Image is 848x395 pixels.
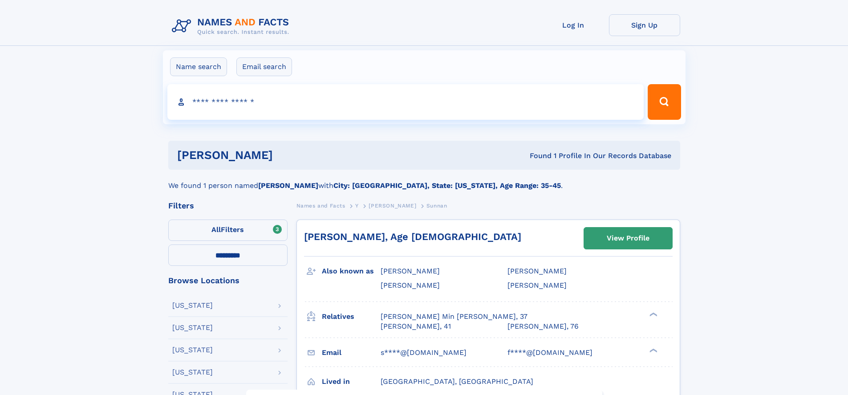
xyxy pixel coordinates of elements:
[296,200,345,211] a: Names and Facts
[333,181,561,190] b: City: [GEOGRAPHIC_DATA], State: [US_STATE], Age Range: 35-45
[507,322,579,331] a: [PERSON_NAME], 76
[172,302,213,309] div: [US_STATE]
[647,311,658,317] div: ❯
[170,57,227,76] label: Name search
[172,346,213,354] div: [US_STATE]
[507,281,567,289] span: [PERSON_NAME]
[647,347,658,353] div: ❯
[322,309,381,324] h3: Relatives
[607,228,649,248] div: View Profile
[168,202,288,210] div: Filters
[172,324,213,331] div: [US_STATE]
[258,181,318,190] b: [PERSON_NAME]
[381,267,440,275] span: [PERSON_NAME]
[381,322,451,331] a: [PERSON_NAME], 41
[167,84,644,120] input: search input
[322,374,381,389] h3: Lived in
[236,57,292,76] label: Email search
[172,369,213,376] div: [US_STATE]
[322,345,381,360] h3: Email
[538,14,609,36] a: Log In
[584,228,672,249] a: View Profile
[648,84,681,120] button: Search Button
[355,203,359,209] span: Y
[426,203,447,209] span: Sunnan
[211,225,221,234] span: All
[381,312,527,322] a: [PERSON_NAME] Min [PERSON_NAME], 37
[304,231,521,242] a: [PERSON_NAME], Age [DEMOGRAPHIC_DATA]
[369,200,416,211] a: [PERSON_NAME]
[168,14,296,38] img: Logo Names and Facts
[401,151,671,161] div: Found 1 Profile In Our Records Database
[609,14,680,36] a: Sign Up
[381,281,440,289] span: [PERSON_NAME]
[177,150,402,161] h1: [PERSON_NAME]
[168,220,288,241] label: Filters
[322,264,381,279] h3: Also known as
[355,200,359,211] a: Y
[168,277,288,285] div: Browse Locations
[381,377,533,386] span: [GEOGRAPHIC_DATA], [GEOGRAPHIC_DATA]
[507,267,567,275] span: [PERSON_NAME]
[369,203,416,209] span: [PERSON_NAME]
[168,170,680,191] div: We found 1 person named with .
